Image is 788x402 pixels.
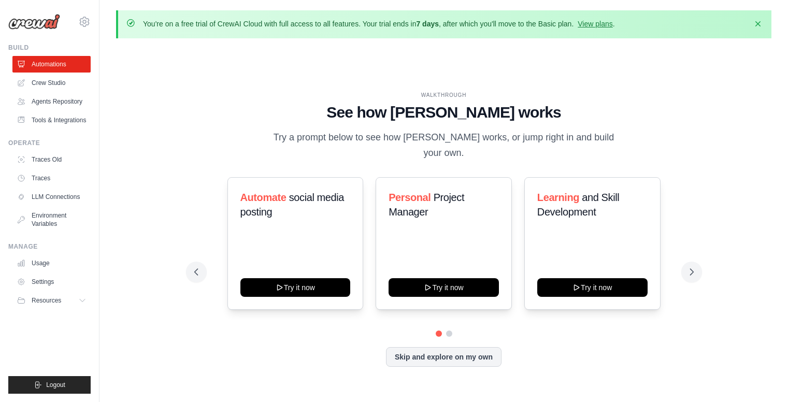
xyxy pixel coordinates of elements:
a: Traces Old [12,151,91,168]
span: Learning [537,192,579,203]
h1: See how [PERSON_NAME] works [194,103,694,122]
div: WALKTHROUGH [194,91,694,99]
div: Build [8,44,91,52]
a: Environment Variables [12,207,91,232]
span: Personal [389,192,431,203]
button: Try it now [240,278,351,297]
p: Try a prompt below to see how [PERSON_NAME] works, or jump right in and build your own. [270,130,618,161]
a: View plans [578,20,612,28]
a: Crew Studio [12,75,91,91]
span: Resources [32,296,61,305]
button: Skip and explore on my own [386,347,502,367]
a: Usage [12,255,91,271]
span: Project Manager [389,192,464,218]
a: Agents Repository [12,93,91,110]
span: social media posting [240,192,345,218]
strong: 7 days [416,20,439,28]
span: Logout [46,381,65,389]
a: Automations [12,56,91,73]
a: LLM Connections [12,189,91,205]
button: Try it now [537,278,648,297]
a: Tools & Integrations [12,112,91,128]
a: Traces [12,170,91,186]
button: Try it now [389,278,499,297]
a: Settings [12,274,91,290]
button: Resources [12,292,91,309]
p: You're on a free trial of CrewAI Cloud with full access to all features. Your trial ends in , aft... [143,19,615,29]
button: Logout [8,376,91,394]
div: Operate [8,139,91,147]
div: Manage [8,242,91,251]
span: Automate [240,192,286,203]
img: Logo [8,14,60,30]
span: and Skill Development [537,192,619,218]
